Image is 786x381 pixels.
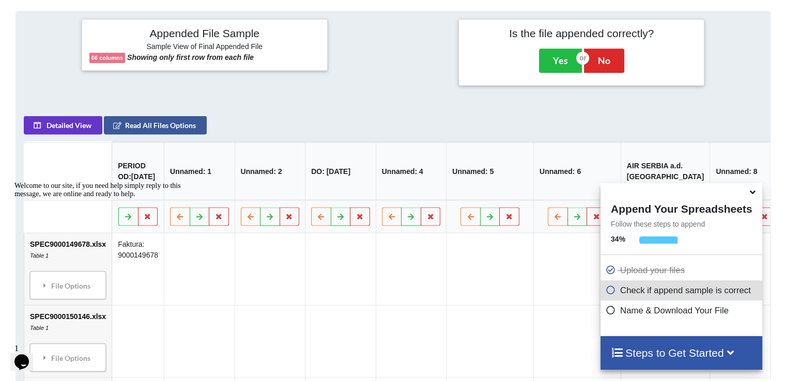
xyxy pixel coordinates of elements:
p: Check if append sample is correct [606,284,760,297]
b: 66 columns [91,55,124,61]
span: Welcome to our site, if you need help simply reply to this message, we are online and ready to help. [4,4,171,20]
h4: Append Your Spreadsheets [600,200,762,215]
p: Name & Download Your File [606,304,760,317]
b: 34 % [611,235,625,243]
button: Yes [539,49,582,72]
th: Unnamed: 1 [164,142,235,200]
div: File Options [33,347,103,369]
td: SPEC9000150146.xlsx [24,305,112,377]
th: AIR SERBIA a.d. [GEOGRAPHIC_DATA] [621,142,710,200]
h6: Sample View of Final Appended File [89,42,320,53]
th: Unnamed: 5 [446,142,533,200]
h4: Steps to Get Started [611,346,752,359]
p: Follow these steps to append [600,219,762,229]
th: Unnamed: 6 [533,142,621,200]
button: No [584,49,624,72]
p: Upload your files [606,264,760,277]
button: Detailed View [24,116,102,135]
h4: Appended File Sample [89,27,320,41]
div: Welcome to our site, if you need help simply reply to this message, we are online and ready to help. [4,4,190,21]
th: Unnamed: 2 [235,142,305,200]
th: DO: [DATE] [305,142,376,200]
h4: Is the file appended correctly? [466,27,697,40]
th: PERIOD OD:[DATE] [112,142,164,200]
th: Unnamed: 4 [376,142,446,200]
iframe: chat widget [10,340,43,371]
th: Unnamed: 8 [710,142,780,200]
b: Showing only first row from each file [127,53,254,61]
iframe: chat widget [10,178,196,335]
button: Read All Files Options [104,116,207,135]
